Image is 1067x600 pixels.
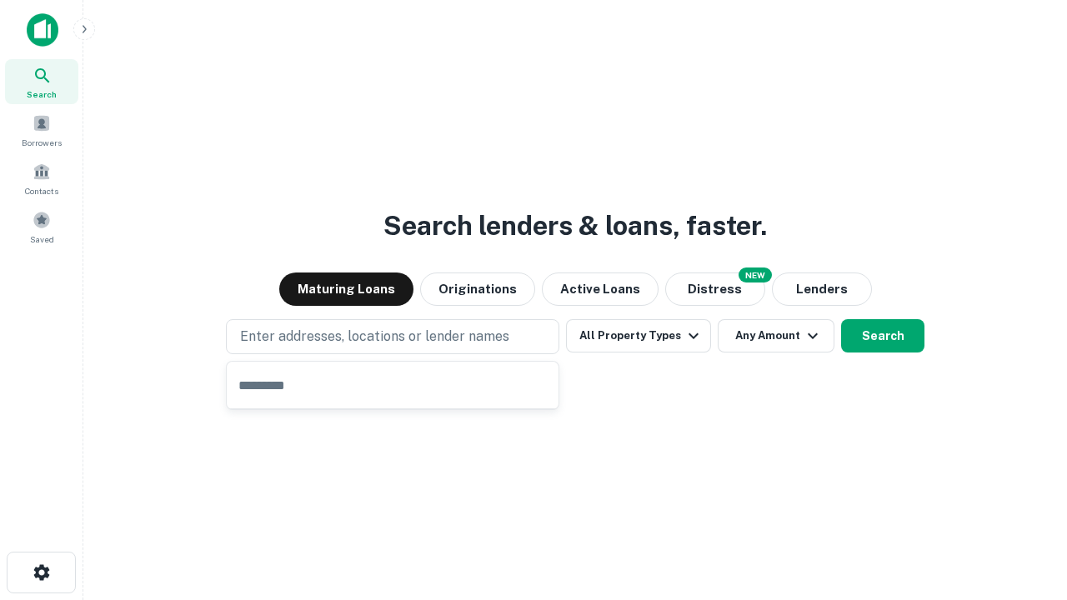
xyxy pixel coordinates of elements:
a: Borrowers [5,107,78,152]
button: Search [841,319,924,352]
button: Maturing Loans [279,272,413,306]
iframe: Chat Widget [984,467,1067,547]
img: capitalize-icon.png [27,13,58,47]
p: Enter addresses, locations or lender names [240,327,509,347]
span: Saved [30,232,54,246]
h3: Search lenders & loans, faster. [383,206,767,246]
div: NEW [739,267,772,282]
button: Search distressed loans with lien and other non-mortgage details. [665,272,765,306]
span: Contacts [25,184,58,197]
button: Originations [420,272,535,306]
button: Enter addresses, locations or lender names [226,319,559,354]
button: Active Loans [542,272,659,306]
a: Contacts [5,156,78,201]
span: Borrowers [22,136,62,149]
button: Any Amount [718,319,834,352]
button: Lenders [772,272,872,306]
button: All Property Types [566,319,711,352]
a: Search [5,59,78,104]
span: Search [27,87,57,101]
a: Saved [5,204,78,249]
